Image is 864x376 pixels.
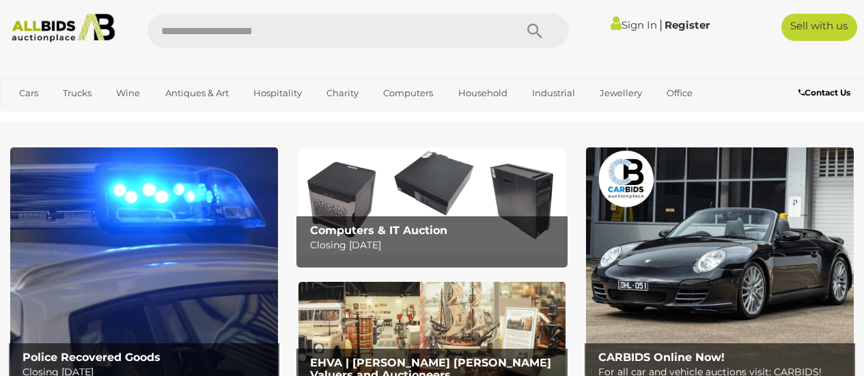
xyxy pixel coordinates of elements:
[781,14,857,41] a: Sell with us
[501,14,569,48] button: Search
[798,87,850,98] b: Contact Us
[310,237,560,254] p: Closing [DATE]
[611,18,657,31] a: Sign In
[10,82,47,104] a: Cars
[63,104,178,127] a: [GEOGRAPHIC_DATA]
[318,82,367,104] a: Charity
[156,82,238,104] a: Antiques & Art
[10,104,56,127] a: Sports
[310,224,447,237] b: Computers & IT Auction
[298,147,566,255] a: Computers & IT Auction Computers & IT Auction Closing [DATE]
[374,82,442,104] a: Computers
[658,82,701,104] a: Office
[6,14,120,42] img: Allbids.com.au
[298,147,566,255] img: Computers & IT Auction
[23,351,161,364] b: Police Recovered Goods
[665,18,710,31] a: Register
[598,351,725,364] b: CARBIDS Online Now!
[798,85,854,100] a: Contact Us
[107,82,149,104] a: Wine
[449,82,516,104] a: Household
[245,82,311,104] a: Hospitality
[659,17,663,32] span: |
[523,82,584,104] a: Industrial
[54,82,100,104] a: Trucks
[591,82,651,104] a: Jewellery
